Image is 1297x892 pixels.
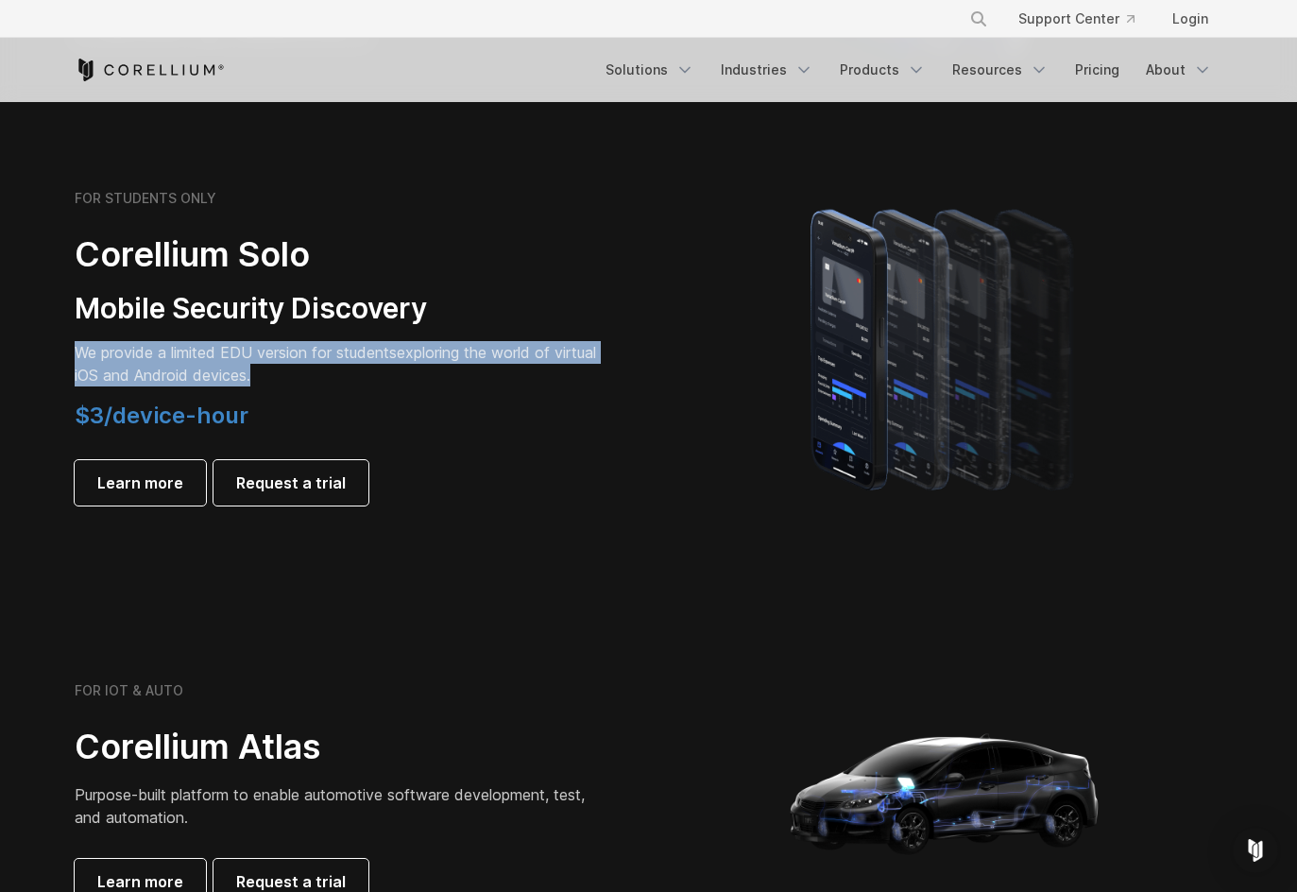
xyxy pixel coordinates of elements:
[75,233,604,276] h2: Corellium Solo
[1135,53,1223,87] a: About
[594,53,1223,87] div: Navigation Menu
[1157,2,1223,36] a: Login
[828,53,937,87] a: Products
[594,53,706,87] a: Solutions
[75,291,604,327] h3: Mobile Security Discovery
[75,343,397,362] span: We provide a limited EDU version for students
[213,460,368,506] a: Request a trial
[947,2,1223,36] div: Navigation Menu
[962,2,996,36] button: Search
[75,460,206,506] a: Learn more
[75,726,604,768] h2: Corellium Atlas
[236,472,346,494] span: Request a trial
[1003,2,1150,36] a: Support Center
[773,182,1118,513] img: A lineup of four iPhone models becoming more gradient and blurred
[1064,53,1131,87] a: Pricing
[941,53,1060,87] a: Resources
[709,53,825,87] a: Industries
[75,59,225,81] a: Corellium Home
[75,190,216,207] h6: FOR STUDENTS ONLY
[75,785,585,827] span: Purpose-built platform to enable automotive software development, test, and automation.
[1233,828,1278,873] div: Open Intercom Messenger
[75,341,604,386] p: exploring the world of virtual iOS and Android devices.
[75,682,183,699] h6: FOR IOT & AUTO
[97,472,183,494] span: Learn more
[75,402,248,429] span: $3/device-hour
